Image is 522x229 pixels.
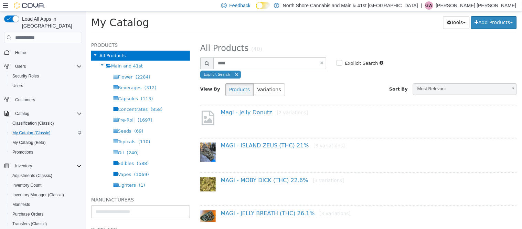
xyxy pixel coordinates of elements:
span: Flower [32,63,46,68]
span: Manifests [10,200,82,209]
img: missing-image.png [114,98,130,115]
button: Security Roles [7,71,85,81]
a: MAGI - MOBY DICK (THC) 22.6%[3 variations] [135,166,258,172]
small: [2 variations] [191,98,222,104]
a: Manifests [10,200,33,209]
small: (40) [165,35,176,41]
a: My Catalog (Classic) [10,129,53,137]
span: Users [12,62,82,71]
span: (1697) [52,106,66,111]
span: Customers [12,95,82,104]
span: Purchase Orders [12,211,44,217]
img: 150 [114,166,130,180]
span: All Products [13,42,40,47]
span: Home [12,48,82,56]
a: Customers [12,96,38,104]
button: Classification (Classic) [7,118,85,128]
span: Inventory [15,163,32,169]
span: Feedback [230,2,251,9]
button: Variations [167,72,199,85]
span: Users [12,83,23,89]
span: Catalog [12,110,82,118]
a: Most Relevant [327,72,431,84]
h5: Products [5,30,104,38]
span: Transfers (Classic) [10,220,82,228]
span: Customers [15,97,35,103]
button: Inventory [1,161,85,171]
span: (2284) [50,63,64,68]
span: Promotions [10,148,82,156]
button: Promotions [7,147,85,157]
span: My Catalog (Classic) [10,129,82,137]
span: (312) [58,74,71,79]
small: [3 variations] [227,132,259,137]
span: Transfers (Classic) [12,221,47,227]
small: [3 variations] [227,166,258,172]
a: MAGI - JELLY BREATH (THC) 26.1%[3 variations] [135,199,265,205]
p: [PERSON_NAME] [PERSON_NAME] [436,1,516,10]
span: Adjustments (Classic) [10,171,82,180]
span: Inventory Count [12,183,42,188]
span: (588) [51,149,63,155]
span: All Products [114,32,163,42]
span: Edibles [32,149,48,155]
img: 150 [114,131,130,150]
span: Most Relevant [327,72,422,83]
span: Purchase Orders [10,210,82,218]
div: Griffin Wright [425,1,433,10]
a: Transfers (Classic) [10,220,50,228]
p: North Shore Cannabis and Main & 41st [GEOGRAPHIC_DATA] [283,1,418,10]
span: Vapes [32,160,45,166]
span: Explicit Search [118,61,144,65]
button: Tools [357,5,384,18]
span: Main and 41st [25,52,57,57]
p: | [421,1,422,10]
span: Inventory Count [10,181,82,189]
span: My Catalog (Beta) [12,140,46,145]
span: Capsules [32,85,52,90]
span: Adjustments (Classic) [12,173,52,178]
button: Inventory [12,162,35,170]
button: Adjustments (Classic) [7,171,85,180]
span: Catalog [15,111,29,116]
small: [3 variations] [233,199,265,205]
span: Users [15,64,26,69]
input: Dark Mode [256,2,270,9]
a: Inventory Manager (Classic) [10,191,67,199]
span: Seeds [32,117,45,122]
span: Inventory Manager (Classic) [12,192,64,198]
span: My Catalog (Classic) [12,130,51,136]
button: Users [12,62,29,71]
a: Adjustments (Classic) [10,171,55,180]
span: Home [15,50,26,55]
h5: Manufacturers [5,184,104,192]
a: Inventory Count [10,181,44,189]
span: (240) [41,139,53,144]
button: Catalog [12,110,32,118]
button: Manifests [7,200,85,209]
span: Classification (Classic) [12,121,54,126]
img: Cova [14,2,45,9]
span: Classification (Classic) [10,119,82,127]
img: 150 [114,199,130,211]
span: Promotions [12,149,33,155]
span: My Catalog [5,5,63,17]
a: Purchase Orders [10,210,46,218]
button: Home [1,47,85,57]
span: My Catalog (Beta) [10,138,82,147]
a: Promotions [10,148,36,156]
a: Home [12,49,29,57]
span: (1069) [48,160,63,166]
span: Manifests [12,202,30,207]
span: (1) [53,171,59,176]
button: Inventory Manager (Classic) [7,190,85,200]
span: Users [10,82,82,90]
a: MAGI - ISLAND ZEUS (THC) 21%[3 variations] [135,131,259,137]
span: Topicals [32,128,49,133]
span: GW [425,1,433,10]
button: Catalog [1,109,85,118]
button: Transfers (Classic) [7,219,85,229]
button: Products [139,72,168,85]
span: Beverages [32,74,55,79]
